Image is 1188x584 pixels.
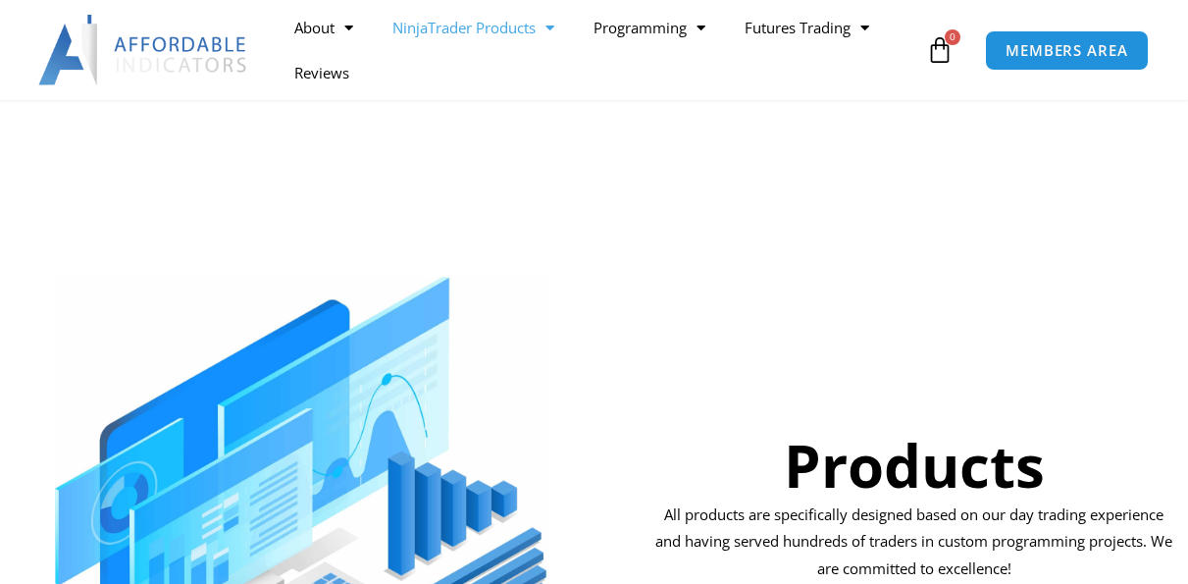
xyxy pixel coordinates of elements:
span: 0 [945,29,960,45]
img: LogoAI | Affordable Indicators – NinjaTrader [38,15,249,85]
a: Reviews [275,50,369,95]
a: NinjaTrader Products [373,5,574,50]
span: MEMBERS AREA [1006,43,1128,58]
h1: Products [655,424,1173,506]
a: Futures Trading [725,5,889,50]
p: All products are specifically designed based on our day trading experience and having served hund... [655,502,1173,584]
a: About [275,5,373,50]
a: MEMBERS AREA [985,30,1149,71]
nav: Menu [275,5,921,95]
a: 0 [897,22,983,79]
a: Programming [574,5,725,50]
